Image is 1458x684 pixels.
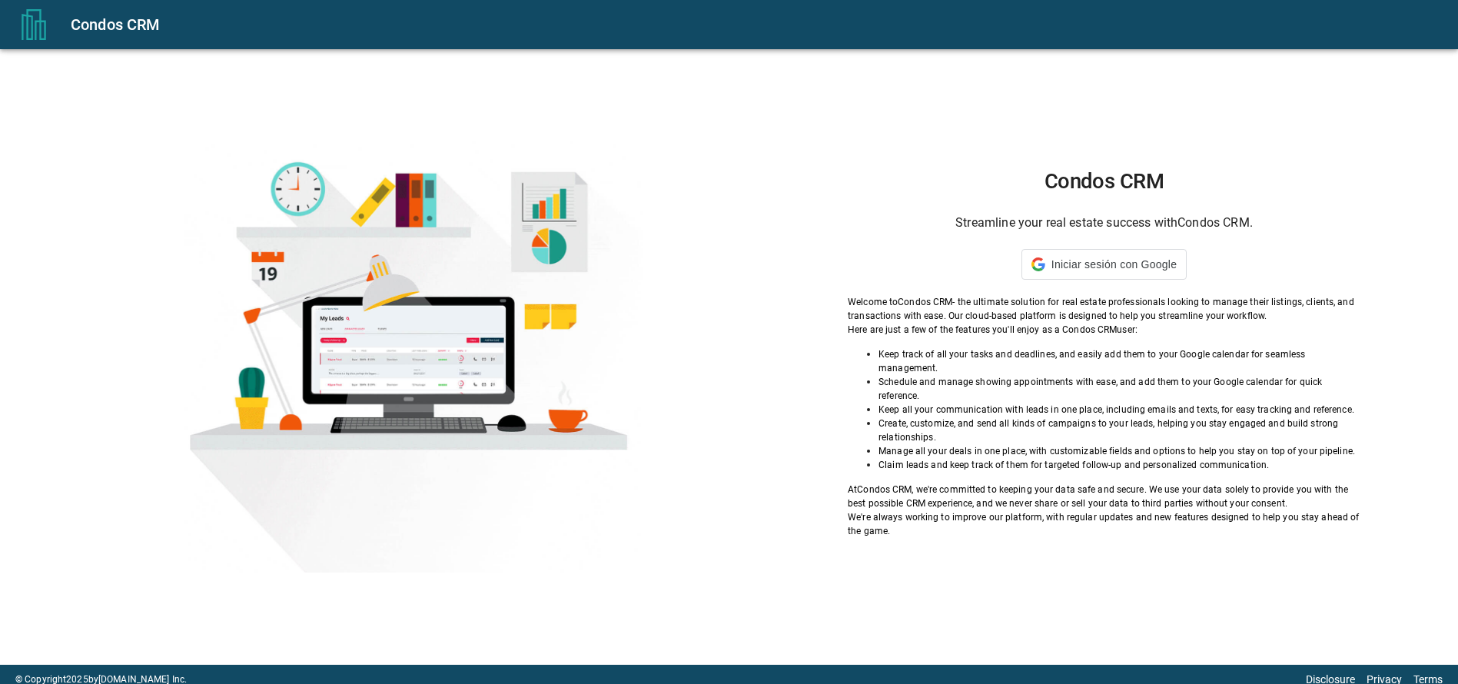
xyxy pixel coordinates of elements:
div: Condos CRM [71,12,1440,37]
p: We're always working to improve our platform, with regular updates and new features designed to h... [848,510,1360,538]
p: Here are just a few of the features you'll enjoy as a Condos CRM user: [848,323,1360,337]
p: Manage all your deals in one place, with customizable fields and options to help you stay on top ... [878,444,1360,458]
p: Keep track of all your tasks and deadlines, and easily add them to your Google calendar for seaml... [878,347,1360,375]
p: Claim leads and keep track of them for targeted follow-up and personalized communication. [878,458,1360,472]
span: Iniciar sesión con Google [1051,258,1177,271]
p: Keep all your communication with leads in one place, including emails and texts, for easy trackin... [878,403,1360,417]
p: Schedule and manage showing appointments with ease, and add them to your Google calendar for quic... [878,375,1360,403]
h1: Condos CRM [848,169,1360,194]
p: At Condos CRM , we're committed to keeping your data safe and secure. We use your data solely to ... [848,483,1360,510]
p: Welcome to Condos CRM - the ultimate solution for real estate professionals looking to manage the... [848,295,1360,323]
h6: Streamline your real estate success with Condos CRM . [848,212,1360,234]
div: Iniciar sesión con Google [1021,249,1187,280]
p: Create, customize, and send all kinds of campaigns to your leads, helping you stay engaged and bu... [878,417,1360,444]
